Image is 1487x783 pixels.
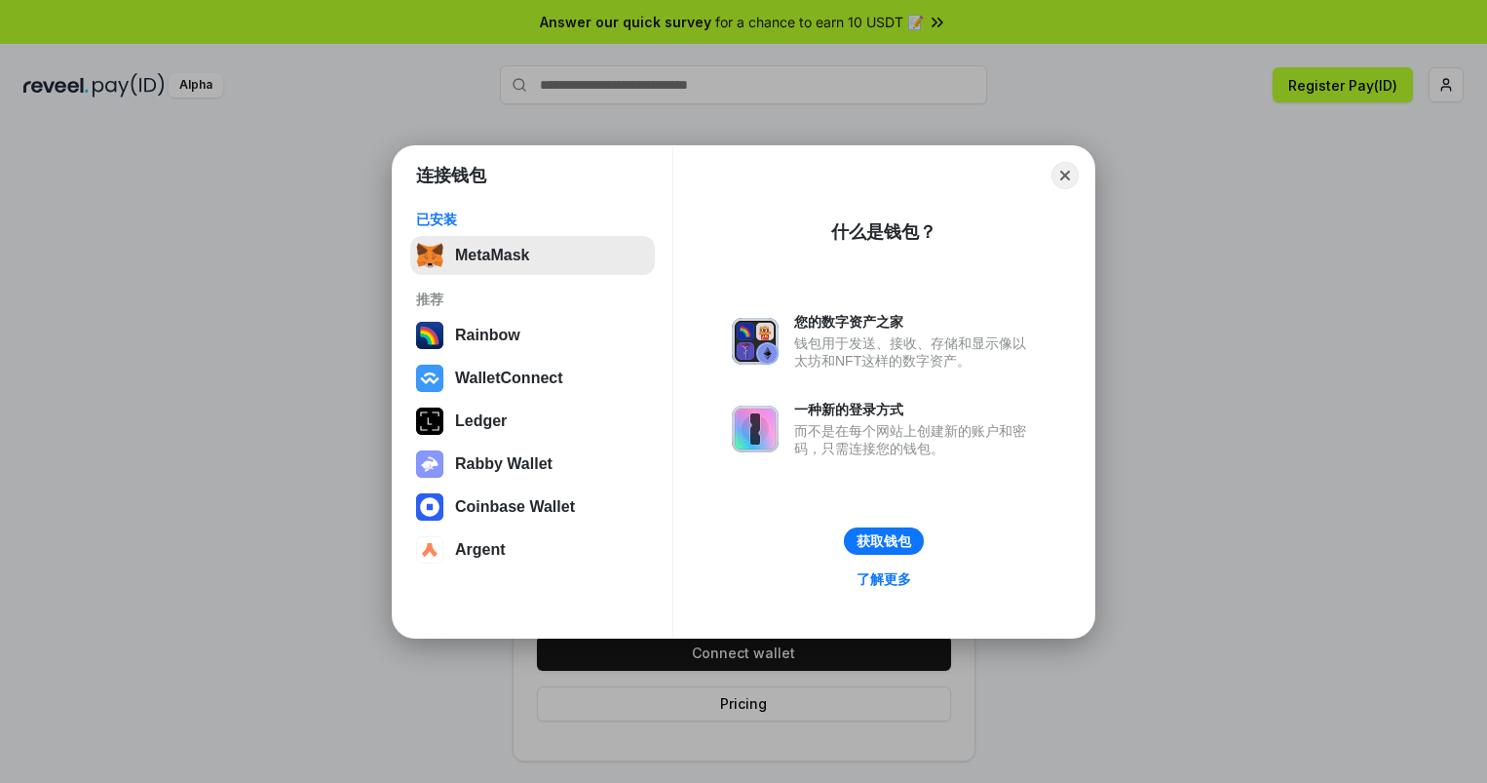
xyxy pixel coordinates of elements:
div: 了解更多 [857,570,911,588]
div: MetaMask [455,247,529,264]
div: Ledger [455,412,507,430]
div: Argent [455,541,506,559]
img: svg+xml,%3Csvg%20width%3D%22120%22%20height%3D%22120%22%20viewBox%3D%220%200%20120%20120%22%20fil... [416,322,443,349]
div: 什么是钱包？ [831,220,936,244]
button: Argent [410,530,655,569]
img: svg+xml,%3Csvg%20width%3D%2228%22%20height%3D%2228%22%20viewBox%3D%220%200%2028%2028%22%20fill%3D... [416,365,443,392]
div: 您的数字资产之家 [794,313,1036,331]
img: svg+xml,%3Csvg%20width%3D%2228%22%20height%3D%2228%22%20viewBox%3D%220%200%2028%2028%22%20fill%3D... [416,536,443,564]
h1: 连接钱包 [416,164,486,187]
img: svg+xml,%3Csvg%20xmlns%3D%22http%3A%2F%2Fwww.w3.org%2F2000%2Fsvg%22%20fill%3D%22none%22%20viewBox... [732,406,779,452]
button: Rabby Wallet [410,445,655,484]
div: 推荐 [416,291,649,308]
img: svg+xml,%3Csvg%20xmlns%3D%22http%3A%2F%2Fwww.w3.org%2F2000%2Fsvg%22%20fill%3D%22none%22%20viewBox... [732,318,779,365]
button: WalletConnect [410,359,655,398]
div: WalletConnect [455,370,563,387]
button: Ledger [410,402,655,441]
img: svg+xml,%3Csvg%20xmlns%3D%22http%3A%2F%2Fwww.w3.org%2F2000%2Fsvg%22%20fill%3D%22none%22%20viewBox... [416,450,443,478]
button: Close [1051,162,1079,189]
div: 获取钱包 [857,532,911,550]
div: Coinbase Wallet [455,498,575,516]
img: svg+xml,%3Csvg%20width%3D%2228%22%20height%3D%2228%22%20viewBox%3D%220%200%2028%2028%22%20fill%3D... [416,493,443,521]
button: Coinbase Wallet [410,488,655,527]
a: 了解更多 [845,567,923,592]
div: Rainbow [455,327,520,344]
div: 一种新的登录方式 [794,401,1036,418]
button: Rainbow [410,316,655,355]
div: 已安装 [416,211,649,228]
img: svg+xml,%3Csvg%20fill%3D%22none%22%20height%3D%2233%22%20viewBox%3D%220%200%2035%2033%22%20width%... [416,242,443,269]
button: MetaMask [410,236,655,275]
div: 钱包用于发送、接收、存储和显示像以太坊和NFT这样的数字资产。 [794,334,1036,370]
div: Rabby Wallet [455,455,553,473]
button: 获取钱包 [844,528,924,555]
div: 而不是在每个网站上创建新的账户和密码，只需连接您的钱包。 [794,422,1036,457]
img: svg+xml,%3Csvg%20xmlns%3D%22http%3A%2F%2Fwww.w3.org%2F2000%2Fsvg%22%20width%3D%2228%22%20height%3... [416,408,443,435]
